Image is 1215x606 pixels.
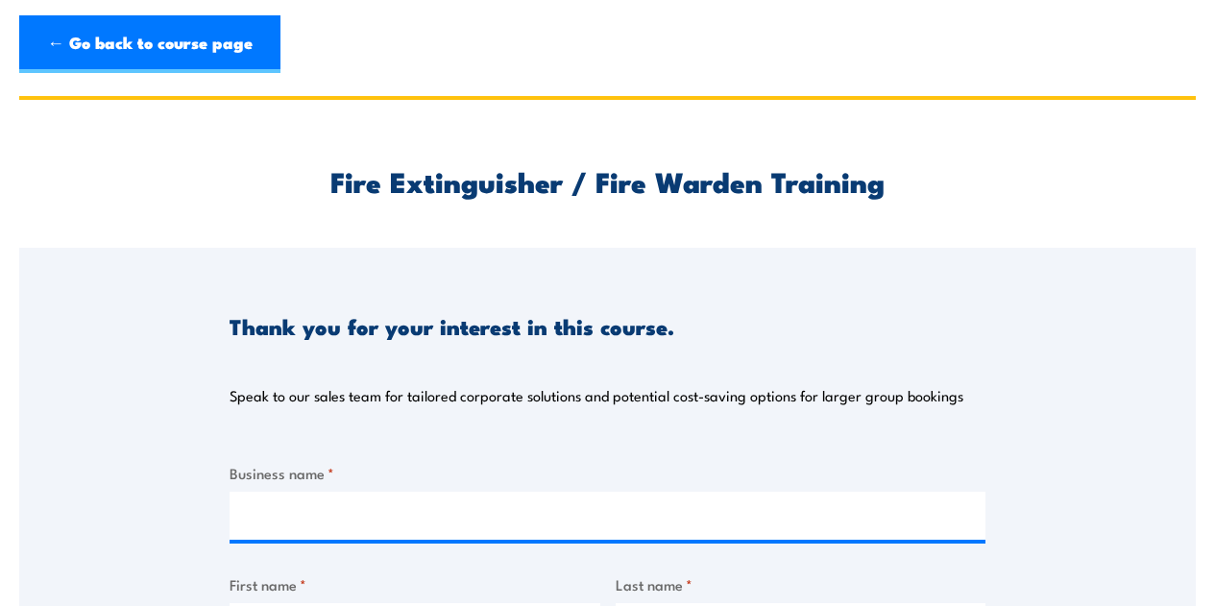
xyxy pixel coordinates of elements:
[616,573,986,595] label: Last name
[230,573,600,595] label: First name
[230,168,985,193] h2: Fire Extinguisher / Fire Warden Training
[230,462,985,484] label: Business name
[230,386,963,405] p: Speak to our sales team for tailored corporate solutions and potential cost-saving options for la...
[19,15,280,73] a: ← Go back to course page
[230,315,674,337] h3: Thank you for your interest in this course.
